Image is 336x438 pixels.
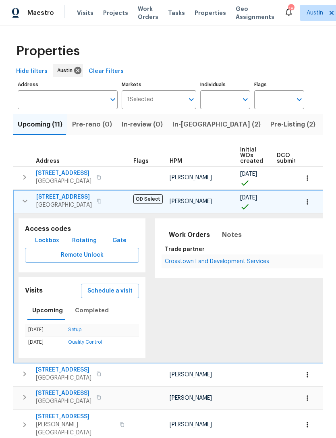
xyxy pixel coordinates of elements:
[87,286,133,296] span: Schedule a visit
[57,66,76,75] span: Austin
[16,47,80,55] span: Properties
[172,119,261,130] span: In-[GEOGRAPHIC_DATA] (2)
[36,421,115,437] span: [PERSON_NAME][GEOGRAPHIC_DATA]
[36,366,91,374] span: [STREET_ADDRESS]
[165,247,205,252] span: Trade partner
[107,94,118,105] button: Open
[222,229,242,241] span: Notes
[195,9,226,17] span: Properties
[85,64,127,79] button: Clear Filters
[110,236,129,246] span: Gate
[36,193,92,201] span: [STREET_ADDRESS]
[72,236,97,246] span: Rotating
[36,397,91,405] span: [GEOGRAPHIC_DATA]
[170,199,212,204] span: [PERSON_NAME]
[122,119,163,130] span: In-review (0)
[254,82,304,87] label: Flags
[16,66,48,77] span: Hide filters
[25,324,65,336] td: [DATE]
[81,284,139,299] button: Schedule a visit
[133,158,149,164] span: Flags
[127,96,153,103] span: 1 Selected
[36,169,91,177] span: [STREET_ADDRESS]
[240,171,257,177] span: [DATE]
[240,94,251,105] button: Open
[32,233,62,248] button: Lockbox
[25,248,139,263] button: Remote Unlock
[165,259,269,264] a: Crosstown Land Development Services
[27,9,54,17] span: Maestro
[103,9,128,17] span: Projects
[307,9,323,17] span: Austin
[170,175,212,181] span: [PERSON_NAME]
[25,336,65,348] td: [DATE]
[68,327,81,332] a: Setup
[89,66,124,77] span: Clear Filters
[133,194,163,204] span: OD Select
[170,395,212,401] span: [PERSON_NAME]
[170,158,182,164] span: HPM
[72,119,112,130] span: Pre-reno (0)
[25,225,139,233] h5: Access codes
[107,233,133,248] button: Gate
[69,233,100,248] button: Rotating
[169,229,210,241] span: Work Orders
[170,372,212,378] span: [PERSON_NAME]
[13,64,51,79] button: Hide filters
[270,119,315,130] span: Pre-Listing (2)
[294,94,305,105] button: Open
[18,82,118,87] label: Address
[36,374,91,382] span: [GEOGRAPHIC_DATA]
[36,177,91,185] span: [GEOGRAPHIC_DATA]
[75,305,109,316] span: Completed
[240,147,263,164] span: Initial WOs created
[200,82,250,87] label: Individuals
[31,250,133,260] span: Remote Unlock
[122,82,197,87] label: Markets
[288,5,294,13] div: 18
[240,195,257,201] span: [DATE]
[168,10,185,16] span: Tasks
[35,236,59,246] span: Lockbox
[77,9,93,17] span: Visits
[53,64,83,77] div: Austin
[36,201,92,209] span: [GEOGRAPHIC_DATA]
[186,94,197,105] button: Open
[36,389,91,397] span: [STREET_ADDRESS]
[236,5,274,21] span: Geo Assignments
[25,286,43,295] h5: Visits
[36,413,115,421] span: [STREET_ADDRESS]
[18,119,62,130] span: Upcoming (11)
[170,422,212,428] span: [PERSON_NAME]
[36,158,60,164] span: Address
[32,305,63,316] span: Upcoming
[138,5,158,21] span: Work Orders
[68,340,102,345] a: Quality Control
[277,153,306,164] span: DCO submitted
